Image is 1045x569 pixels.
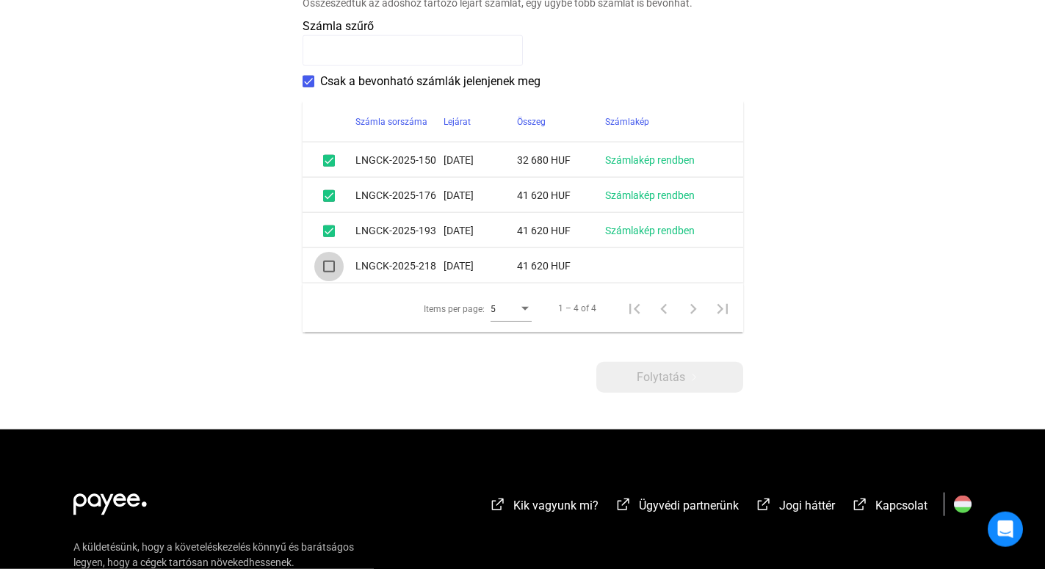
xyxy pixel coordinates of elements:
span: Ügyvédi partnerünk [639,499,739,512]
td: 41 620 HUF [517,178,605,213]
mat-select: Items per page: [491,300,532,317]
td: [DATE] [444,248,517,283]
td: LNGCK-2025-176 [355,178,444,213]
div: Lejárat [444,113,517,131]
a: external-link-whiteKapcsolat [851,501,928,515]
button: First page [620,294,649,323]
td: [DATE] [444,178,517,213]
td: [DATE] [444,213,517,248]
img: external-link-white [489,497,507,512]
a: external-link-whiteJogi háttér [755,501,835,515]
span: Kapcsolat [875,499,928,512]
a: Számlakép rendben [605,189,695,201]
td: LNGCK-2025-218 [355,248,444,283]
img: arrow-right-white [685,374,703,381]
span: Folytatás [637,369,685,386]
a: Számlakép rendben [605,225,695,236]
img: HU.svg [954,496,972,513]
div: Számlakép [605,113,726,131]
div: 1 – 4 of 4 [558,300,596,317]
span: Kik vagyunk mi? [513,499,599,512]
img: external-link-white [615,497,632,512]
td: 41 620 HUF [517,213,605,248]
div: Items per page: [424,300,485,318]
button: Next page [679,294,708,323]
button: Folytatásarrow-right-white [596,362,743,393]
div: Lejárat [444,113,471,131]
div: Összeg [517,113,605,131]
td: 41 620 HUF [517,248,605,283]
a: external-link-whiteÜgyvédi partnerünk [615,501,739,515]
td: LNGCK-2025-193 [355,213,444,248]
span: Számla szűrő [303,19,374,33]
img: white-payee-white-dot.svg [73,485,147,515]
img: external-link-white [851,497,869,512]
div: Open Intercom Messenger [988,512,1023,547]
td: 32 680 HUF [517,142,605,178]
span: Jogi háttér [779,499,835,512]
a: external-link-whiteKik vagyunk mi? [489,501,599,515]
a: Számlakép rendben [605,154,695,166]
div: Összeg [517,113,546,131]
div: Számla sorszáma [355,113,427,131]
img: external-link-white [755,497,773,512]
span: 5 [491,304,496,314]
div: Számla sorszáma [355,113,444,131]
td: [DATE] [444,142,517,178]
button: Last page [708,294,737,323]
div: Számlakép [605,113,649,131]
button: Previous page [649,294,679,323]
span: Csak a bevonható számlák jelenjenek meg [320,73,540,90]
td: LNGCK-2025-150 [355,142,444,178]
